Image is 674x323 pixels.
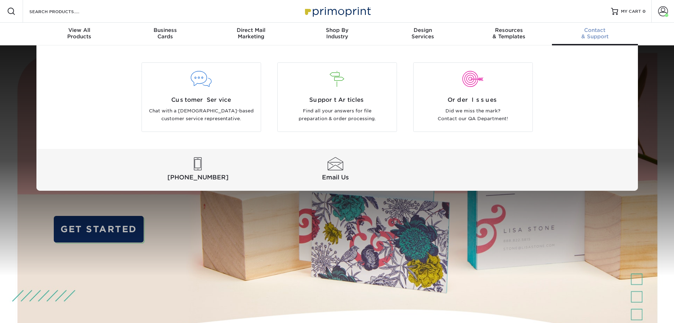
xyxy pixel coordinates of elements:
[380,27,466,40] div: Services
[208,23,294,45] a: Direct MailMarketing
[36,23,122,45] a: View AllProducts
[283,96,391,104] span: Support Articles
[131,157,265,182] a: [PHONE_NUMBER]
[283,107,391,123] p: Find all your answers for file preparation & order processing.
[36,27,122,40] div: Products
[268,173,403,182] span: Email Us
[294,27,380,33] span: Shop By
[380,27,466,33] span: Design
[122,27,208,40] div: Cards
[302,4,373,19] img: Primoprint
[122,23,208,45] a: BusinessCards
[419,107,527,123] p: Did we miss the mark? Contact our QA Department!
[552,27,638,40] div: & Support
[147,107,255,123] p: Chat with a [DEMOGRAPHIC_DATA]-based customer service representative.
[380,23,466,45] a: DesignServices
[466,23,552,45] a: Resources& Templates
[122,27,208,33] span: Business
[621,9,641,15] span: MY CART
[29,7,98,16] input: SEARCH PRODUCTS.....
[466,27,552,33] span: Resources
[552,27,638,33] span: Contact
[131,173,265,182] span: [PHONE_NUMBER]
[643,9,646,14] span: 0
[147,96,255,104] span: Customer Service
[410,62,536,132] a: Order Issues Did we miss the mark? Contact our QA Department!
[466,27,552,40] div: & Templates
[294,23,380,45] a: Shop ByIndustry
[139,62,264,132] a: Customer Service Chat with a [DEMOGRAPHIC_DATA]-based customer service representative.
[552,23,638,45] a: Contact& Support
[208,27,294,40] div: Marketing
[208,27,294,33] span: Direct Mail
[268,157,403,182] a: Email Us
[275,62,400,132] a: Support Articles Find all your answers for file preparation & order processing.
[419,96,527,104] span: Order Issues
[294,27,380,40] div: Industry
[36,27,122,33] span: View All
